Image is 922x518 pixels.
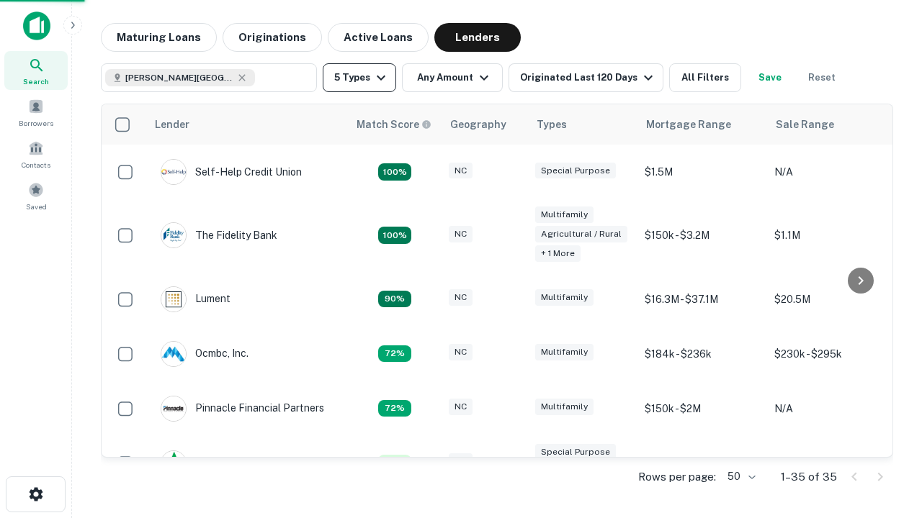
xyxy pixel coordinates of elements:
p: Rows per page: [638,468,716,486]
img: capitalize-icon.png [23,12,50,40]
td: $1.5M [637,145,767,199]
th: Sale Range [767,104,897,145]
div: Capitalize uses an advanced AI algorithm to match your search with the best lender. The match sco... [357,117,431,132]
div: NC [449,453,473,470]
button: Any Amount [402,63,503,92]
div: Lument [161,286,230,312]
div: Originated Last 120 Days [520,69,657,86]
button: Originations [223,23,322,52]
div: Matching Properties: 7, hasApolloMatch: undefined [378,227,411,244]
div: Geography [450,116,506,133]
div: Matching Properties: 3, hasApolloMatch: undefined [378,455,411,472]
div: Multifamily [535,399,594,415]
td: N/A [767,145,897,199]
div: Mortgage Range [646,116,731,133]
a: Saved [4,176,68,215]
div: Self-help Credit Union [161,159,302,185]
td: N/A [767,381,897,436]
img: picture [161,287,186,312]
div: Types [537,116,567,133]
div: NC [449,226,473,242]
td: $246.5k - $895k [637,436,767,491]
button: All Filters [669,63,741,92]
img: picture [161,160,186,184]
div: Lender [155,116,189,133]
div: + 1 more [535,245,581,262]
div: 50 [722,466,758,487]
button: Maturing Loans [101,23,217,52]
td: $16.3M - $37.1M [637,272,767,327]
img: picture [161,451,186,476]
a: Borrowers [4,93,68,132]
td: $184k - $236k [637,327,767,381]
span: Borrowers [19,117,53,129]
span: [PERSON_NAME][GEOGRAPHIC_DATA], [GEOGRAPHIC_DATA] [125,71,233,84]
th: Capitalize uses an advanced AI algorithm to match your search with the best lender. The match sco... [348,104,442,145]
div: Atlantic Union Bank [161,450,288,476]
span: Contacts [22,159,50,171]
a: Contacts [4,135,68,173]
td: $150k - $3.2M [637,199,767,272]
div: NC [449,289,473,306]
button: Lenders [434,23,521,52]
button: Save your search to get updates of matches that match your search criteria. [747,63,793,92]
p: 1–35 of 35 [781,468,837,486]
div: Special Purpose [535,444,616,460]
div: Matching Properties: 5, hasApolloMatch: undefined [378,291,411,308]
th: Lender [146,104,348,145]
div: NC [449,163,473,179]
button: 5 Types [323,63,396,92]
img: picture [161,342,186,366]
a: Search [4,51,68,90]
div: Multifamily [535,206,594,223]
div: Pinnacle Financial Partners [161,396,324,422]
td: $230k - $295k [767,327,897,381]
td: $20.5M [767,272,897,327]
button: Reset [799,63,845,92]
div: NC [449,344,473,360]
div: The Fidelity Bank [161,222,277,248]
div: Matching Properties: 4, hasApolloMatch: undefined [378,345,411,363]
span: Search [23,76,49,87]
td: $290k [767,436,897,491]
div: Sale Range [776,116,834,133]
div: NC [449,399,473,415]
td: $1.1M [767,199,897,272]
div: Matching Properties: 4, hasApolloMatch: undefined [378,400,411,417]
iframe: Chat Widget [850,403,922,472]
button: Active Loans [328,23,429,52]
h6: Match Score [357,117,429,132]
div: Multifamily [535,344,594,360]
img: picture [161,396,186,421]
div: Special Purpose [535,163,616,179]
th: Types [528,104,637,145]
span: Saved [26,201,47,212]
button: Originated Last 120 Days [509,63,663,92]
th: Mortgage Range [637,104,767,145]
div: Matching Properties: 10, hasApolloMatch: undefined [378,163,411,181]
img: picture [161,223,186,247]
th: Geography [442,104,528,145]
div: Multifamily [535,289,594,306]
div: Agricultural / Rural [535,226,627,242]
td: $150k - $2M [637,381,767,436]
div: Ocmbc, Inc. [161,341,249,367]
